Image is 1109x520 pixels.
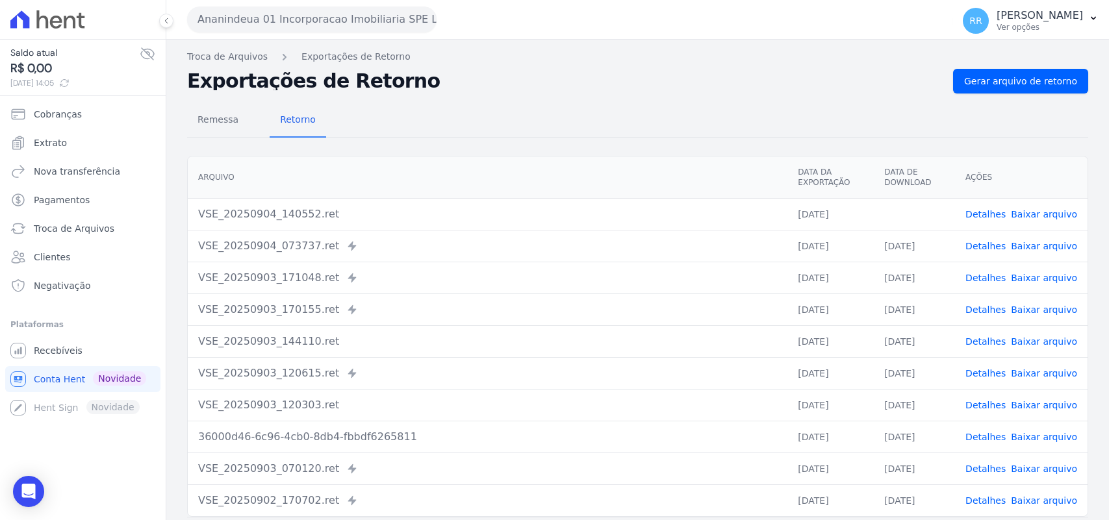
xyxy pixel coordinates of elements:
[955,156,1088,199] th: Ações
[1011,464,1077,474] a: Baixar arquivo
[965,304,1006,315] a: Detalhes
[198,238,777,254] div: VSE_20250904_073737.ret
[787,156,874,199] th: Data da Exportação
[952,3,1109,39] button: RR [PERSON_NAME] Ver opções
[874,293,955,325] td: [DATE]
[787,198,874,230] td: [DATE]
[5,273,160,299] a: Negativação
[34,344,83,357] span: Recebíveis
[187,6,437,32] button: Ananindeua 01 Incorporacao Imobiliaria SPE LTDA
[13,476,44,507] div: Open Intercom Messenger
[187,72,943,90] h2: Exportações de Retorno
[997,9,1083,22] p: [PERSON_NAME]
[969,16,982,25] span: RR
[5,130,160,156] a: Extrato
[874,230,955,262] td: [DATE]
[187,50,268,64] a: Troca de Arquivos
[270,104,326,138] a: Retorno
[965,464,1006,474] a: Detalhes
[10,60,140,77] span: R$ 0,00
[953,69,1088,93] a: Gerar arquivo de retorno
[187,50,1088,64] nav: Breadcrumb
[787,262,874,293] td: [DATE]
[787,230,874,262] td: [DATE]
[5,187,160,213] a: Pagamentos
[198,334,777,349] div: VSE_20250903_144110.ret
[965,273,1006,283] a: Detalhes
[34,279,91,292] span: Negativação
[5,216,160,241] a: Troca de Arquivos
[965,400,1006,410] a: Detalhes
[787,389,874,421] td: [DATE]
[787,421,874,452] td: [DATE]
[874,421,955,452] td: [DATE]
[10,77,140,89] span: [DATE] 14:05
[965,209,1006,219] a: Detalhes
[34,193,90,206] span: Pagamentos
[5,366,160,392] a: Conta Hent Novidade
[10,317,155,332] div: Plataformas
[1011,241,1077,251] a: Baixar arquivo
[187,104,249,138] a: Remessa
[198,365,777,381] div: VSE_20250903_120615.ret
[874,484,955,516] td: [DATE]
[198,461,777,477] div: VSE_20250903_070120.ret
[10,101,155,421] nav: Sidebar
[34,251,70,264] span: Clientes
[34,136,67,149] span: Extrato
[198,302,777,317] div: VSE_20250903_170155.ret
[965,241,1006,251] a: Detalhes
[34,373,85,386] span: Conta Hent
[198,429,777,445] div: 36000d46-6c96-4cb0-8db4-fbbdf6265811
[787,452,874,484] td: [DATE]
[1011,209,1077,219] a: Baixar arquivo
[5,158,160,184] a: Nova transferência
[874,325,955,357] td: [DATE]
[787,357,874,389] td: [DATE]
[1011,495,1077,506] a: Baixar arquivo
[198,493,777,508] div: VSE_20250902_170702.ret
[965,336,1006,347] a: Detalhes
[1011,304,1077,315] a: Baixar arquivo
[188,156,787,199] th: Arquivo
[1011,368,1077,378] a: Baixar arquivo
[965,368,1006,378] a: Detalhes
[301,50,411,64] a: Exportações de Retorno
[1011,273,1077,283] a: Baixar arquivo
[34,222,114,235] span: Troca de Arquivos
[34,165,120,178] span: Nova transferência
[965,432,1006,442] a: Detalhes
[874,452,955,484] td: [DATE]
[1011,432,1077,442] a: Baixar arquivo
[34,108,82,121] span: Cobranças
[5,338,160,364] a: Recebíveis
[5,244,160,270] a: Clientes
[198,206,777,222] div: VSE_20250904_140552.ret
[198,270,777,286] div: VSE_20250903_171048.ret
[10,46,140,60] span: Saldo atual
[965,495,1006,506] a: Detalhes
[787,484,874,516] td: [DATE]
[198,397,777,413] div: VSE_20250903_120303.ret
[787,293,874,325] td: [DATE]
[1011,336,1077,347] a: Baixar arquivo
[272,106,324,132] span: Retorno
[1011,400,1077,410] a: Baixar arquivo
[874,262,955,293] td: [DATE]
[874,156,955,199] th: Data de Download
[787,325,874,357] td: [DATE]
[5,101,160,127] a: Cobranças
[874,357,955,389] td: [DATE]
[874,389,955,421] td: [DATE]
[93,371,146,386] span: Novidade
[997,22,1083,32] p: Ver opções
[190,106,246,132] span: Remessa
[964,75,1077,88] span: Gerar arquivo de retorno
